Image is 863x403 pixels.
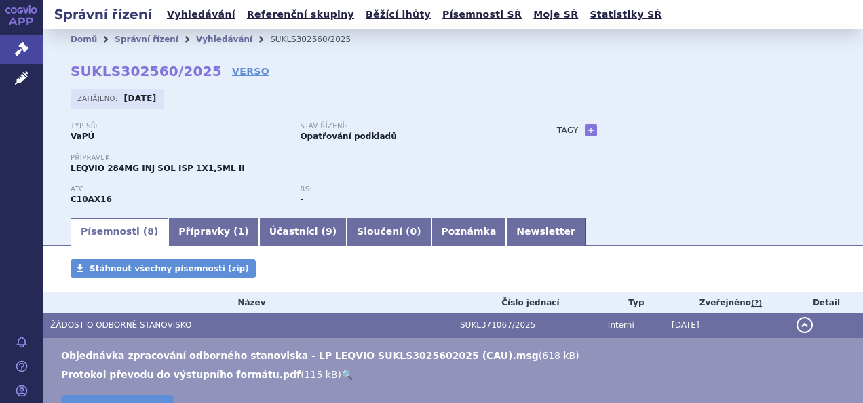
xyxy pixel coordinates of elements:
a: Referenční skupiny [243,5,358,24]
strong: SUKLS302560/2025 [71,63,222,79]
th: Název [43,292,453,313]
span: 8 [147,226,154,237]
h2: Správní řízení [43,5,163,24]
strong: - [300,195,303,204]
p: ATC: [71,185,286,193]
h3: Tagy [557,122,579,138]
span: Zahájeno: [77,93,120,104]
td: SUKL371067/2025 [453,313,601,338]
span: Stáhnout všechny písemnosti (zip) [90,264,249,273]
a: Správní řízení [115,35,178,44]
a: Stáhnout všechny písemnosti (zip) [71,259,256,278]
span: 0 [410,226,417,237]
strong: VaPÚ [71,132,94,141]
li: SUKLS302560/2025 [270,29,368,50]
a: Účastníci (9) [259,218,347,246]
a: Vyhledávání [196,35,252,44]
th: Detail [790,292,863,313]
strong: [DATE] [124,94,157,103]
td: [DATE] [665,313,790,338]
span: 618 kB [542,350,575,361]
a: Poznámka [431,218,507,246]
span: 1 [238,226,245,237]
span: ŽÁDOST O ODBORNÉ STANOVISKO [50,320,191,330]
a: Objednávka zpracování odborného stanoviska - LP LEQVIO SUKLS3025602025 (CAU).msg [61,350,539,361]
p: Stav řízení: [300,122,516,130]
span: Interní [608,320,634,330]
a: Písemnosti (8) [71,218,168,246]
a: Domů [71,35,97,44]
strong: Opatřování podkladů [300,132,396,141]
a: VERSO [232,64,269,78]
strong: INKLISIRAN [71,195,112,204]
button: detail [797,317,813,333]
span: 115 kB [305,369,338,380]
a: 🔍 [341,369,353,380]
a: Písemnosti SŘ [438,5,526,24]
a: Sloučení (0) [347,218,431,246]
a: + [585,124,597,136]
a: Moje SŘ [529,5,582,24]
th: Typ [601,292,665,313]
th: Číslo jednací [453,292,601,313]
a: Přípravky (1) [168,218,258,246]
p: Přípravek: [71,154,530,162]
span: LEQVIO 284MG INJ SOL ISP 1X1,5ML II [71,164,245,173]
a: Statistiky SŘ [586,5,666,24]
a: Vyhledávání [163,5,239,24]
li: ( ) [61,368,849,381]
abbr: (?) [751,299,762,308]
a: Protokol převodu do výstupního formátu.pdf [61,369,301,380]
p: Typ SŘ: [71,122,286,130]
th: Zveřejněno [665,292,790,313]
p: RS: [300,185,516,193]
li: ( ) [61,349,849,362]
span: 9 [326,226,332,237]
a: Newsletter [506,218,586,246]
a: Běžící lhůty [362,5,435,24]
